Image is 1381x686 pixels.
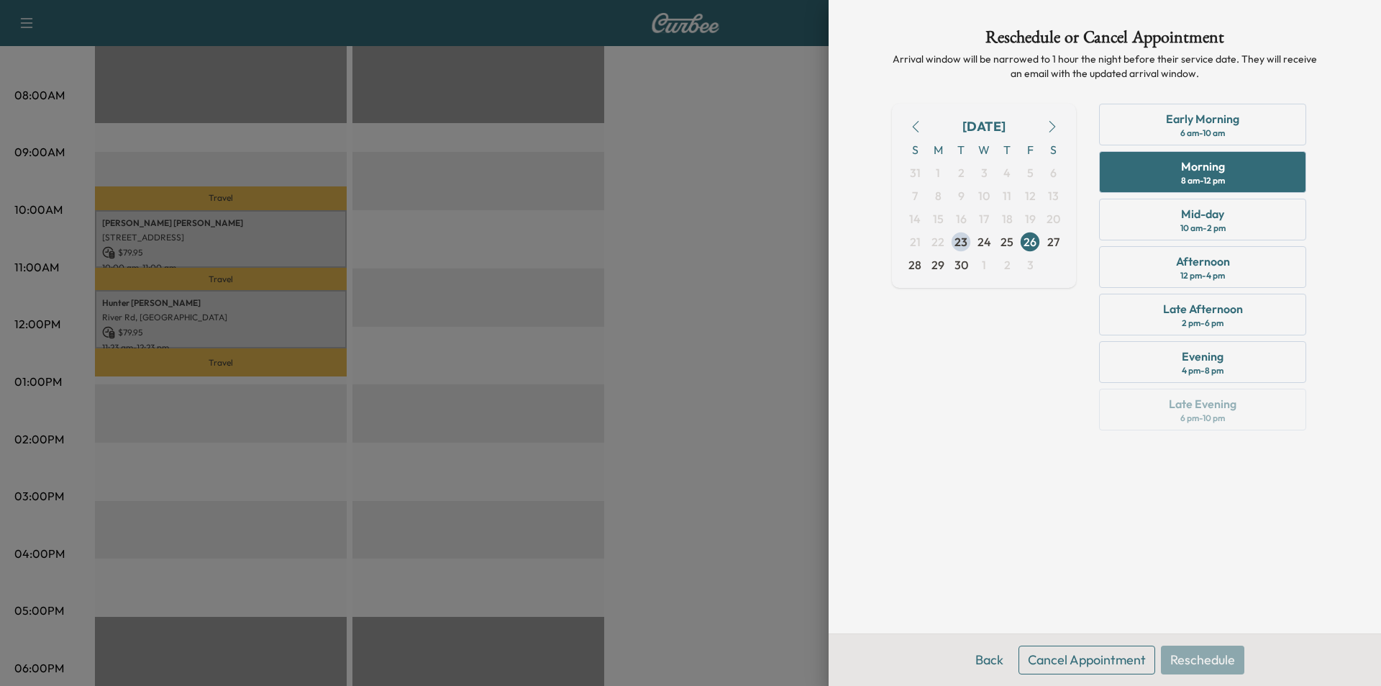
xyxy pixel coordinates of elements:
span: 13 [1048,187,1059,204]
div: Afternoon [1176,253,1230,270]
span: 12 [1025,187,1036,204]
div: Evening [1182,348,1223,365]
div: 10 am - 2 pm [1180,222,1226,234]
span: S [1042,138,1065,161]
div: Early Morning [1166,110,1239,127]
span: F [1018,138,1042,161]
span: T [995,138,1018,161]
span: 20 [1047,210,1060,227]
span: 14 [909,210,921,227]
div: 2 pm - 6 pm [1182,317,1223,329]
span: 3 [981,164,988,181]
h1: Reschedule or Cancel Appointment [892,29,1318,52]
button: Back [966,646,1013,674]
span: 16 [956,210,967,227]
span: 23 [954,233,967,251]
div: Late Afternoon [1163,300,1243,317]
span: 28 [908,256,921,274]
button: Cancel Appointment [1018,646,1155,674]
div: 8 am - 12 pm [1181,175,1225,186]
span: 7 [912,187,918,204]
span: S [903,138,926,161]
span: 29 [931,256,944,274]
span: 1 [982,256,986,274]
span: 10 [978,187,990,204]
div: [DATE] [962,117,1006,137]
span: 25 [1001,233,1013,251]
span: 24 [977,233,991,251]
span: 8 [935,187,942,204]
div: Mid-day [1181,205,1224,222]
span: 9 [958,187,965,204]
span: 6 [1050,164,1057,181]
div: 12 pm - 4 pm [1180,270,1225,281]
span: 22 [931,233,944,251]
span: M [926,138,949,161]
span: 5 [1027,164,1034,181]
span: 30 [954,256,968,274]
span: 2 [958,164,965,181]
span: 1 [936,164,940,181]
div: 6 am - 10 am [1180,127,1225,139]
span: W [972,138,995,161]
p: Arrival window will be narrowed to 1 hour the night before their service date. They will receive ... [892,52,1318,81]
span: 3 [1027,256,1034,274]
span: 21 [910,233,921,251]
span: 15 [933,210,944,227]
span: 18 [1002,210,1013,227]
div: Morning [1181,158,1225,175]
span: 4 [1003,164,1011,181]
span: 11 [1003,187,1011,204]
span: 17 [979,210,989,227]
span: 19 [1025,210,1036,227]
span: 26 [1024,233,1036,251]
span: 31 [910,164,921,181]
span: T [949,138,972,161]
span: 27 [1047,233,1059,251]
div: 4 pm - 8 pm [1182,365,1223,376]
span: 2 [1004,256,1011,274]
